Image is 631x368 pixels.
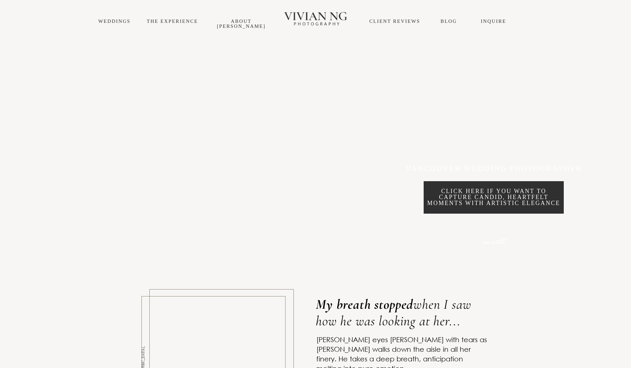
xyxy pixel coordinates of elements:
[405,164,582,173] span: VANCOUVER WEDDING PHOTOGRAPHER
[369,19,420,24] a: CLIENT REVIEWS
[217,19,266,29] a: About [PERSON_NAME]
[424,188,564,206] p: click here if you want to capture candid, heartfelt moments with artistic elegance
[316,296,413,313] strong: My breath stopped
[483,234,505,250] span: scroll
[481,19,506,24] a: INQUIRE
[441,19,457,24] a: Blog
[98,19,131,24] a: WEDDINGS
[316,296,471,329] em: when I saw how he was looking at her...
[147,19,198,24] a: THE EXPERIENCE
[424,181,564,214] a: click here if you want to capture candid, heartfelt moments with artistic elegance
